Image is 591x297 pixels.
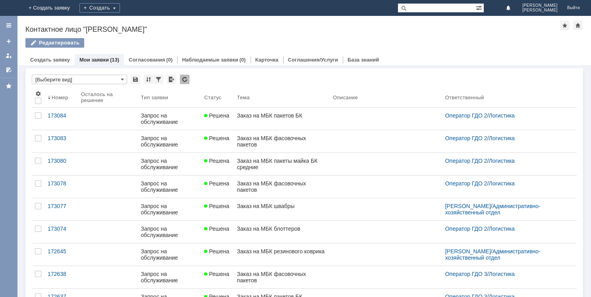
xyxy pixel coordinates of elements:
a: Оператор ГДО 2 [445,135,487,141]
a: Запрос на обслуживание [137,108,201,130]
a: 173077 [44,198,78,220]
th: Ответственный [442,87,570,108]
div: 172638 [48,271,75,277]
a: Запрос на обслуживание [137,130,201,152]
a: Создать заявку [2,35,15,48]
span: [PERSON_NAME] [522,8,558,13]
div: Номер [52,94,68,100]
a: Решена [201,175,234,198]
div: Запрос на обслуживание [141,112,198,125]
a: Соглашения/Услуги [288,57,338,63]
div: Запрос на обслуживание [141,180,198,193]
div: Заказ на МБК швабры [237,203,327,209]
a: Запрос на обслуживание [137,198,201,220]
a: Логистика [489,158,515,164]
div: Запрос на обслуживание [141,203,198,216]
span: Настройки [35,91,41,97]
div: / [445,271,567,277]
a: Заказ на МБК швабры [234,198,330,220]
div: 173074 [48,226,75,232]
div: Заказ на МБК фасовочных пакетов [237,271,327,283]
div: Заказ на МБК блоттеров [237,226,327,232]
a: Заказ на МБК резинового коврика [234,243,330,266]
span: Решена [204,158,229,164]
a: Решена [201,130,234,152]
div: Запрос на обслуживание [141,248,198,261]
a: Заказ на МБК пакеты майка БК средние [234,153,330,175]
a: Создать заявку [30,57,70,63]
a: Запрос на обслуживание [137,221,201,243]
a: Решена [201,108,234,130]
div: Запрос на обслуживание [141,158,198,170]
a: Оператор ГДО 2 [445,226,487,232]
div: / [445,203,567,216]
a: Наблюдаемые заявки [182,57,238,63]
div: Статус [204,94,221,100]
div: Запрос на обслуживание [141,271,198,283]
a: Карточка [255,57,278,63]
a: 173074 [44,221,78,243]
a: Административно-хозяйственный отдел [445,248,541,261]
div: 172645 [48,248,75,255]
a: 172638 [44,266,78,288]
div: (0) [166,57,173,63]
a: Логистика [489,112,515,119]
a: Логистика [489,271,515,277]
a: Решена [201,198,234,220]
div: Описание [333,94,358,100]
a: Решена [201,153,234,175]
div: Экспорт списка [167,75,176,84]
a: Мои заявки [79,57,109,63]
div: Ответственный [445,94,484,100]
span: Решена [204,135,229,141]
a: Решена [201,266,234,288]
a: Логистика [489,226,515,232]
div: Сохранить вид [131,75,140,84]
span: Решена [204,226,229,232]
div: (0) [239,57,246,63]
div: / [445,180,567,187]
span: [PERSON_NAME] [522,3,558,8]
div: Осталось на решение [81,91,128,103]
div: 173077 [48,203,75,209]
a: 173078 [44,175,78,198]
a: Запрос на обслуживание [137,243,201,266]
div: / [445,226,567,232]
a: Оператор ГДО 2 [445,112,487,119]
div: / [445,135,567,141]
div: / [445,158,567,164]
a: Решена [201,243,234,266]
div: Обновлять список [180,75,189,84]
div: Добавить в избранное [560,21,570,30]
div: 173083 [48,135,75,141]
span: Расширенный поиск [476,4,484,11]
a: Решена [201,221,234,243]
div: / [445,112,567,119]
a: Запрос на обслуживание [137,266,201,288]
a: 172645 [44,243,78,266]
a: Мои согласования [2,64,15,76]
a: Логистика [489,180,515,187]
div: Запрос на обслуживание [141,135,198,148]
span: Решена [204,248,229,255]
a: Административно-хозяйственный отдел [445,203,541,216]
a: Запрос на обслуживание [137,153,201,175]
th: Номер [44,87,78,108]
a: Оператор ГДО 2 [445,158,487,164]
div: Заказ на МБК резинового коврика [237,248,327,255]
div: (13) [110,57,119,63]
div: Создать [79,3,120,13]
div: Заказ на МБК фасовочных пакетов [237,180,327,193]
a: [PERSON_NAME] [445,203,491,209]
span: Решена [204,203,229,209]
a: Мои заявки [2,49,15,62]
div: 173080 [48,158,75,164]
a: Запрос на обслуживание [137,175,201,198]
span: Решена [204,112,229,119]
a: Заказ на МБК фасовочных пакетов [234,130,330,152]
th: Тема [234,87,330,108]
div: Заказ на МБК пакетов БК [237,112,327,119]
a: Оператор ГДО 2 [445,180,487,187]
div: Сортировка... [144,75,153,84]
a: Согласования [129,57,165,63]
